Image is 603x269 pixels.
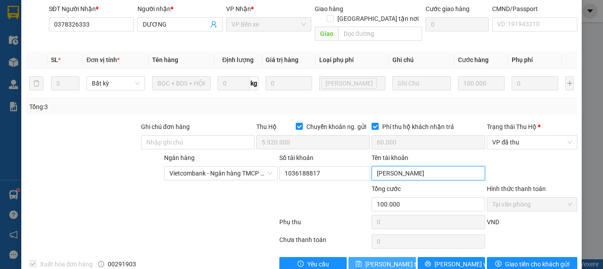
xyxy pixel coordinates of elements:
[164,154,195,161] label: Ngân hàng
[169,167,272,180] span: Vietcombank - Ngân hàng TMCP Ngoại Thương Việt Nam
[334,14,422,23] span: [GEOGRAPHIC_DATA] tận nơi
[250,76,258,90] span: kg
[426,17,489,31] input: Cước giao hàng
[51,56,58,63] span: SL
[108,259,136,269] span: 00291903
[279,154,313,161] label: Số tài khoản
[266,56,298,63] span: Giá trị hàng
[316,51,389,69] th: Loại phụ phí
[29,102,234,112] div: Tổng: 3
[279,166,370,180] input: Số tài khoản
[231,18,306,31] span: VP Bến xe
[458,76,505,90] input: 0
[372,185,401,192] span: Tổng cước
[495,261,501,268] span: dollar
[325,78,373,88] span: [PERSON_NAME]
[372,154,408,161] label: Tên tài khoản
[266,76,312,90] input: 0
[141,123,190,130] label: Ghi chú đơn hàng
[36,259,97,269] span: Xuất hóa đơn hàng
[278,235,371,250] div: Chưa thanh toán
[222,56,254,63] span: Định lượng
[487,122,577,132] div: Trạng thái Thu Hộ
[487,218,499,226] span: VND
[29,76,43,90] button: delete
[338,27,422,41] input: Dọc đường
[389,51,454,69] th: Ghi chú
[98,261,104,267] span: info-circle
[307,259,329,269] span: Yêu cầu
[226,5,251,12] span: VP Nhận
[137,4,223,14] div: Người nhận
[505,259,569,269] span: Giao tiền cho khách gửi
[298,261,304,268] span: exclamation-circle
[392,76,451,90] input: Ghi Chú
[426,5,470,12] label: Cước giao hàng
[356,261,362,268] span: save
[256,123,277,130] span: Thu Hộ
[303,122,370,132] span: Chuyển khoản ng. gửi
[141,135,255,149] input: Ghi chú đơn hàng
[379,122,458,132] span: Phí thu hộ khách nhận trả
[210,21,217,28] span: user-add
[435,259,497,269] span: [PERSON_NAME] và In
[49,4,134,14] div: SĐT Người Nhận
[86,56,120,63] span: Đơn vị tính
[565,76,574,90] button: plus
[492,4,577,14] div: CMND/Passport
[315,27,338,41] span: Giao
[92,77,140,90] span: Bất kỳ
[425,261,431,268] span: printer
[492,136,572,149] span: VP đã thu
[492,198,572,211] span: Tại văn phòng
[278,217,371,233] div: Phụ thu
[152,56,178,63] span: Tên hàng
[512,56,533,63] span: Phụ phí
[458,56,489,63] span: Cước hàng
[315,5,343,12] span: Giao hàng
[365,259,436,269] span: [PERSON_NAME] thay đổi
[321,78,377,89] span: Lưu kho
[152,76,211,90] input: VD: Bàn, Ghế
[487,185,546,192] label: Hình thức thanh toán
[372,166,485,180] input: Tên tài khoản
